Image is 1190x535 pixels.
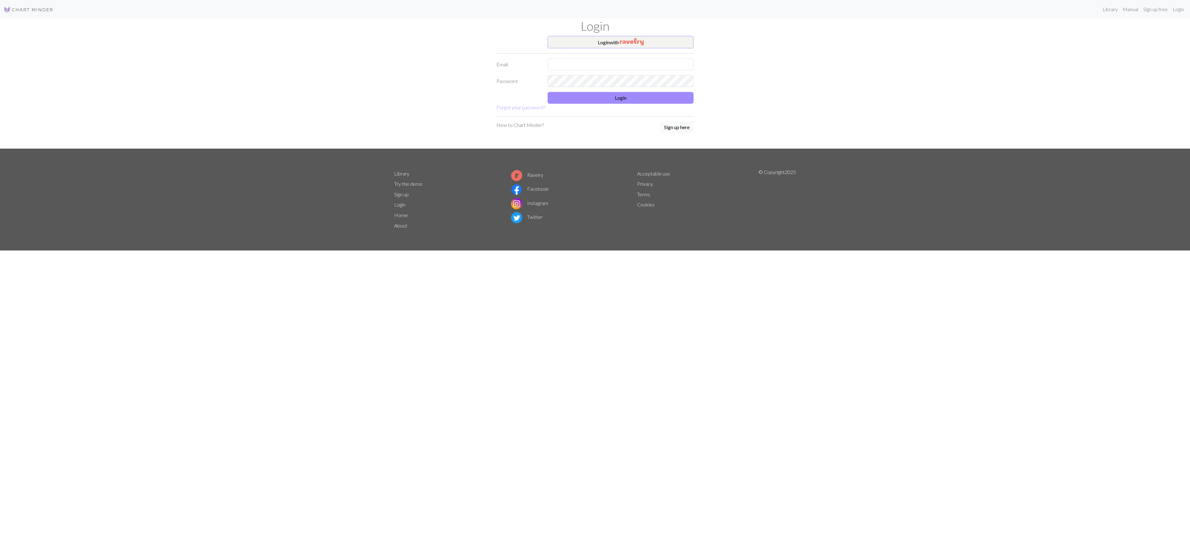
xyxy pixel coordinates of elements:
a: About [394,223,407,228]
a: Acceptable use [637,171,670,176]
a: Library [394,171,409,176]
img: Facebook logo [511,184,522,195]
button: Login [548,92,694,104]
a: Sign up here [660,121,694,134]
a: Home [394,212,408,218]
button: Loginwith [548,36,694,48]
a: Terms [637,191,650,197]
p: © Copyright 2025 [759,168,796,231]
img: Logo [4,6,53,13]
img: Twitter logo [511,212,522,223]
a: Twitter [511,214,543,220]
img: Ravelry [620,38,644,46]
a: Manual [1120,3,1141,15]
img: Ravelry logo [511,170,522,181]
a: Instagram [511,200,548,206]
button: Sign up here [660,121,694,133]
a: Privacy [637,181,653,187]
label: Email [493,59,544,70]
img: Instagram logo [511,198,522,209]
a: Login [1170,3,1186,15]
a: Ravelry [511,172,543,178]
a: Try the demo [394,181,422,187]
h1: Login [390,19,800,33]
a: Login [394,202,405,207]
a: Sign up free [1141,3,1170,15]
a: Facebook [511,186,549,192]
a: Library [1100,3,1120,15]
a: Cookies [637,202,654,207]
a: Sign up [394,191,409,197]
a: Forgot your password? [496,104,545,110]
p: New to Chart Minder? [496,121,544,129]
label: Password [493,75,544,87]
